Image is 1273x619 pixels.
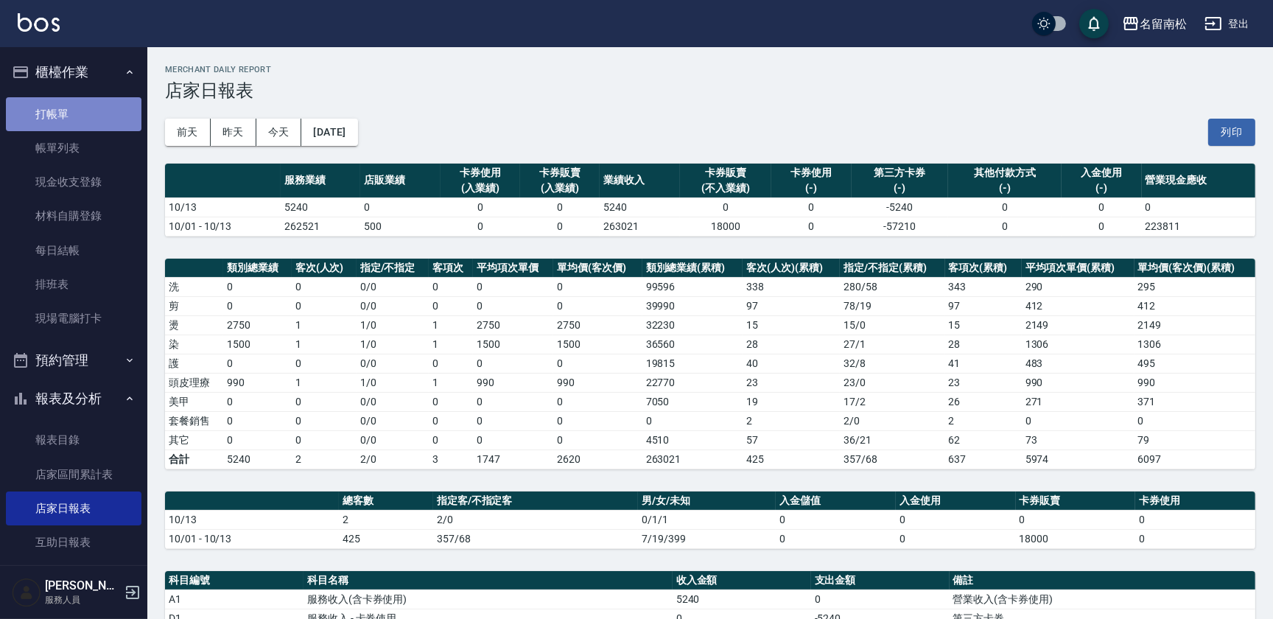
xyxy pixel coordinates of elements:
[292,335,357,354] td: 1
[429,354,473,373] td: 0
[304,590,673,609] td: 服務收入(含卡券使用)
[1022,354,1135,373] td: 483
[1116,9,1193,39] button: 名留南松
[223,259,292,278] th: 類別總業績
[1022,277,1135,296] td: 290
[12,578,41,607] img: Person
[553,392,642,411] td: 0
[165,296,223,315] td: 剪
[642,296,743,315] td: 39990
[952,181,1058,196] div: (-)
[165,373,223,392] td: 頭皮理療
[743,354,840,373] td: 40
[520,197,600,217] td: 0
[429,296,473,315] td: 0
[553,296,642,315] td: 0
[281,197,360,217] td: 5240
[945,259,1022,278] th: 客項次(累積)
[945,392,1022,411] td: 26
[6,234,141,267] a: 每日結帳
[642,277,743,296] td: 99596
[433,510,638,529] td: 2/0
[553,430,642,450] td: 0
[1022,335,1135,354] td: 1306
[642,392,743,411] td: 7050
[165,430,223,450] td: 其它
[292,315,357,335] td: 1
[1135,296,1255,315] td: 412
[165,65,1255,74] h2: Merchant Daily Report
[429,277,473,296] td: 0
[441,217,520,236] td: 0
[6,458,141,492] a: 店家區間累計表
[1135,492,1255,511] th: 卡券使用
[642,335,743,354] td: 36560
[811,590,950,609] td: 0
[473,296,553,315] td: 0
[642,411,743,430] td: 0
[165,315,223,335] td: 燙
[223,296,292,315] td: 0
[165,354,223,373] td: 護
[1135,510,1255,529] td: 0
[642,430,743,450] td: 4510
[223,373,292,392] td: 990
[840,277,944,296] td: 280 / 58
[301,119,357,146] button: [DATE]
[165,197,281,217] td: 10/13
[775,165,847,181] div: 卡券使用
[223,411,292,430] td: 0
[776,510,896,529] td: 0
[840,335,944,354] td: 27 / 1
[1142,197,1255,217] td: 0
[429,450,473,469] td: 3
[339,492,433,511] th: 總客數
[1135,430,1255,450] td: 79
[357,411,429,430] td: 0 / 0
[684,165,768,181] div: 卡券販賣
[680,197,772,217] td: 0
[673,571,811,590] th: 收入金額
[357,392,429,411] td: 0 / 0
[473,450,553,469] td: 1747
[743,296,840,315] td: 97
[950,590,1255,609] td: 營業收入(含卡券使用)
[292,277,357,296] td: 0
[948,217,1062,236] td: 0
[945,450,1022,469] td: 637
[1135,259,1255,278] th: 單均價(客次價)(累積)
[553,450,642,469] td: 2620
[6,525,141,559] a: 互助日報表
[840,450,944,469] td: 357/68
[223,354,292,373] td: 0
[256,119,302,146] button: 今天
[771,217,851,236] td: 0
[165,450,223,469] td: 合計
[165,80,1255,101] h3: 店家日報表
[429,259,473,278] th: 客項次
[642,450,743,469] td: 263021
[473,373,553,392] td: 990
[896,492,1016,511] th: 入金使用
[223,277,292,296] td: 0
[1022,315,1135,335] td: 2149
[339,529,433,548] td: 425
[642,315,743,335] td: 32230
[165,277,223,296] td: 洗
[1135,392,1255,411] td: 371
[524,181,596,196] div: (入業績)
[281,217,360,236] td: 262521
[292,373,357,392] td: 1
[165,119,211,146] button: 前天
[223,450,292,469] td: 5240
[357,296,429,315] td: 0 / 0
[441,197,520,217] td: 0
[680,217,772,236] td: 18000
[1135,335,1255,354] td: 1306
[553,373,642,392] td: 990
[743,392,840,411] td: 19
[444,181,516,196] div: (入業績)
[840,411,944,430] td: 2 / 0
[165,510,339,529] td: 10/13
[1022,450,1135,469] td: 5974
